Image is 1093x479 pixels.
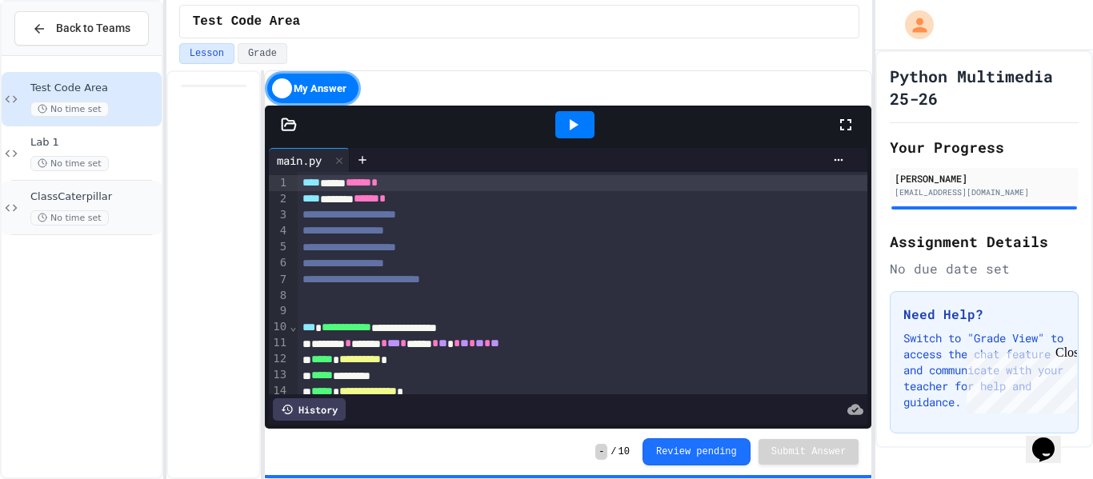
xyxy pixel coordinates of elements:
[890,259,1079,278] div: No due date set
[30,210,109,226] span: No time set
[895,171,1074,186] div: [PERSON_NAME]
[1026,415,1077,463] iframe: chat widget
[179,43,234,64] button: Lesson
[6,6,110,102] div: Chat with us now!Close
[30,102,109,117] span: No time set
[273,398,346,421] div: History
[759,439,859,465] button: Submit Answer
[269,223,289,239] div: 4
[890,230,1079,253] h2: Assignment Details
[30,156,109,171] span: No time set
[269,367,289,383] div: 13
[269,239,289,255] div: 5
[269,335,289,351] div: 11
[269,351,289,367] div: 12
[30,82,158,95] span: Test Code Area
[238,43,287,64] button: Grade
[289,320,297,333] span: Fold line
[619,445,630,458] span: 10
[611,445,616,458] span: /
[30,190,158,204] span: ClassCaterpillar
[269,152,330,169] div: main.py
[269,148,350,172] div: main.py
[890,65,1079,110] h1: Python Multimedia 25-26
[269,383,289,399] div: 14
[903,330,1065,410] p: Switch to "Grade View" to access the chat feature and communicate with your teacher for help and ...
[895,186,1074,198] div: [EMAIL_ADDRESS][DOMAIN_NAME]
[960,345,1077,413] iframe: chat widget
[269,175,289,191] div: 1
[890,136,1079,158] h2: Your Progress
[14,11,149,46] button: Back to Teams
[193,12,300,31] span: Test Code Area
[888,6,938,43] div: My Account
[269,272,289,288] div: 7
[269,191,289,207] div: 2
[30,136,158,150] span: Lab 1
[56,20,130,37] span: Back to Teams
[269,303,289,319] div: 9
[269,288,289,304] div: 8
[595,444,607,460] span: -
[903,305,1065,324] h3: Need Help?
[269,255,289,271] div: 6
[269,207,289,223] div: 3
[269,319,289,335] div: 10
[771,445,847,458] span: Submit Answer
[643,438,751,465] button: Review pending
